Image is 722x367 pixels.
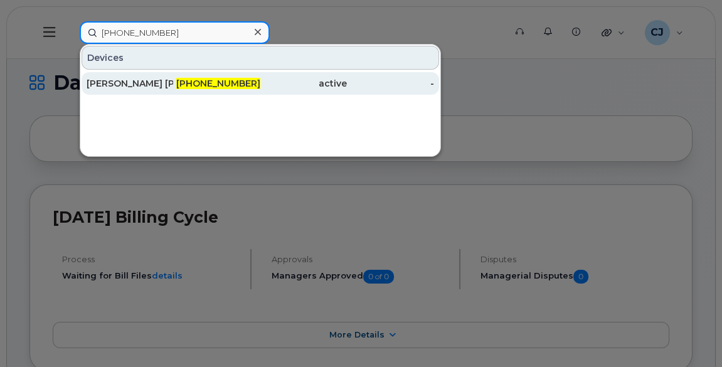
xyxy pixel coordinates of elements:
[347,77,433,90] div: -
[87,77,173,90] div: [PERSON_NAME] [PERSON_NAME]
[82,46,439,70] div: Devices
[82,72,439,95] a: [PERSON_NAME] [PERSON_NAME][PHONE_NUMBER]active-
[176,78,260,89] span: [PHONE_NUMBER]
[260,77,347,90] div: active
